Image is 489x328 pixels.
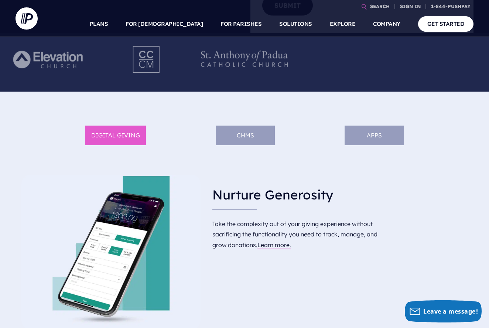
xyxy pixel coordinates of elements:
[257,241,291,249] a: Learn more.
[90,11,108,37] a: PLANS
[373,11,400,37] a: COMPANY
[117,39,176,80] img: Pushpay_Logo__CCM
[194,39,295,80] img: Pushpay_Logo__StAnthony
[216,126,275,145] li: ChMS
[220,11,261,37] a: FOR PARISHES
[418,16,474,31] a: GET STARTED
[405,300,482,322] button: Leave a message!
[279,11,312,37] a: SOLUTIONS
[345,126,404,145] li: APPS
[212,181,391,209] h3: Nurture Generosity
[126,11,203,37] a: FOR [DEMOGRAPHIC_DATA]
[330,11,356,37] a: EXPLORE
[85,126,146,145] li: DIGITAL GIVING
[423,307,478,315] span: Leave a message!
[212,216,391,253] p: Take the complexity out of your giving experience without sacrificing the functionality you need ...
